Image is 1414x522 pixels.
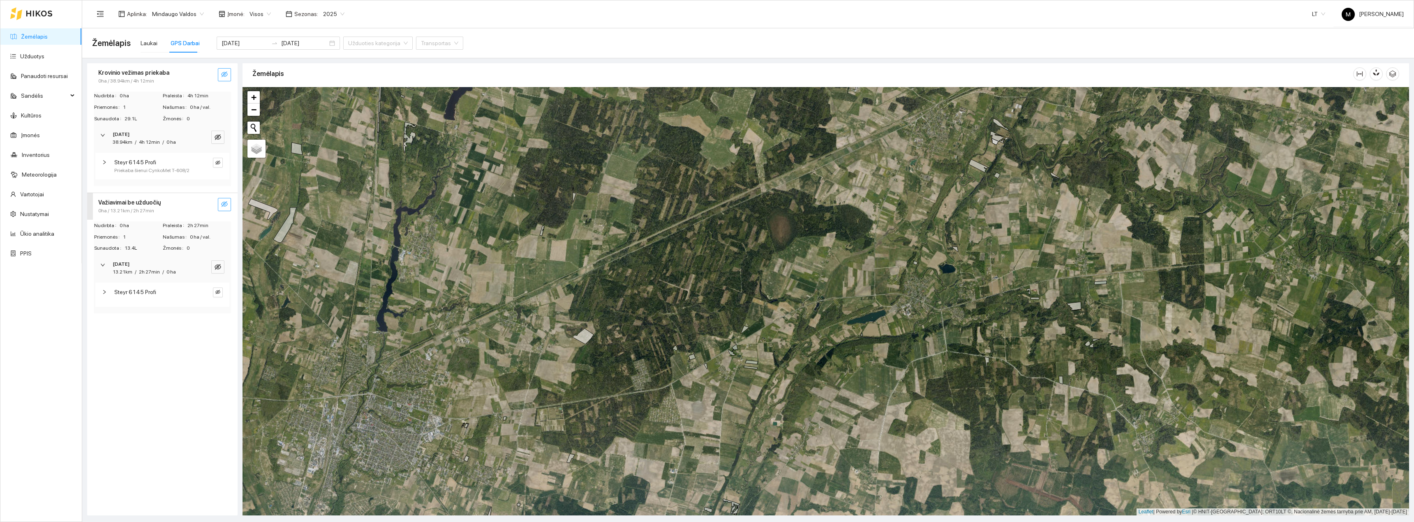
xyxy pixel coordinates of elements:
input: Pradžios data [222,39,268,48]
a: Kultūros [21,112,42,119]
span: Praleista [163,222,187,230]
div: [DATE]38.94km/4h 12min/0 haeye-invisible [94,126,231,151]
div: Žemėlapis [252,62,1353,85]
span: 0 [187,244,231,252]
a: Esri [1182,509,1191,515]
span: Žemėlapis [92,37,131,50]
a: Įmonės [21,132,40,138]
a: Meteorologija [22,171,57,178]
span: Mindaugo Valdos [152,8,204,20]
span: 0 ha [120,92,162,100]
span: 13.4L [125,244,162,252]
span: right [100,133,105,138]
a: Žemėlapis [21,33,48,40]
span: [PERSON_NAME] [1342,11,1404,17]
span: menu-fold [97,10,104,18]
div: Steyr 6145 ProfiPriekaba šienui CynkoMet T-608/2eye-invisible [95,153,229,179]
span: eye-invisible [215,290,220,295]
button: column-width [1353,67,1366,80]
button: eye-invisible [213,287,223,297]
span: 2h 27min [187,222,231,230]
span: − [251,104,256,115]
span: Įmonė : [227,9,245,18]
span: calendar [286,11,292,17]
span: Nudirbta [94,222,120,230]
span: right [100,262,105,267]
span: / [162,269,164,275]
span: 0 ha [166,139,176,145]
span: 0ha / 38.94km / 4h 12min [98,77,154,85]
span: Žmonės [163,244,187,252]
a: Užduotys [20,53,44,60]
span: 29.1L [125,115,162,123]
span: Našumas [163,103,190,111]
span: column-width [1354,71,1366,77]
a: Panaudoti resursai [21,73,68,79]
span: 4h 12min [187,92,231,100]
span: LT [1312,8,1325,20]
a: Ūkio analitika [20,230,54,237]
span: | [1192,509,1193,515]
span: layout [118,11,125,17]
span: Aplinka : [127,9,147,18]
a: Nustatymai [20,211,49,217]
span: eye-invisible [221,71,228,79]
span: 0 ha [166,269,176,275]
span: Visos [250,8,271,20]
span: 38.94km [113,139,132,145]
span: Nudirbta [94,92,120,100]
div: Krovinio vežimas priekaba0ha / 38.94km / 4h 12mineye-invisible [87,63,238,90]
button: eye-invisible [211,131,224,144]
input: Pabaigos data [281,39,328,48]
span: Praleista [163,92,187,100]
span: Sunaudota [94,115,125,123]
a: Inventorius [22,152,50,158]
a: Layers [247,140,266,158]
a: Vartotojai [20,191,44,198]
span: 13.21km [113,269,132,275]
span: shop [219,11,225,17]
span: Priekaba šienui CynkoMet T-608/2 [114,167,189,175]
span: Sandėlis [21,87,68,104]
a: PPIS [20,250,32,257]
span: 1 [123,233,162,241]
span: eye-invisible [215,160,220,166]
span: Našumas [163,233,190,241]
button: menu-fold [92,6,109,22]
a: Zoom out [247,103,260,116]
div: Laukai [141,39,157,48]
span: Sezonas : [294,9,318,18]
span: M [1346,8,1351,21]
div: Važiavimai be užduočių0ha / 13.21km / 2h 27mineye-invisible [87,193,238,220]
div: Steyr 6145 Profieye-invisible [95,283,229,307]
span: Priemonės [94,233,123,241]
span: / [135,269,136,275]
span: Steyr 6145 Profi [114,158,156,167]
strong: [DATE] [113,261,129,267]
div: | Powered by © HNIT-[GEOGRAPHIC_DATA]; ORT10LT ©, Nacionalinė žemės tarnyba prie AM, [DATE]-[DATE] [1137,508,1409,515]
strong: [DATE] [113,131,129,137]
span: 0 ha [120,222,162,230]
span: 0ha / 13.21km / 2h 27min [98,207,154,215]
span: Steyr 6145 Profi [114,287,156,297]
span: 2h 27min [139,269,160,275]
span: 0 [187,115,231,123]
strong: Važiavimai be užduočių [98,199,161,206]
span: Sunaudota [94,244,125,252]
a: Leaflet [1139,509,1153,515]
div: [DATE]13.21km/2h 27min/0 haeye-invisible [94,255,231,281]
span: Žmonės [163,115,187,123]
span: + [251,92,256,102]
span: eye-invisible [215,264,221,271]
button: eye-invisible [218,198,231,211]
span: 4h 12min [139,139,160,145]
button: Initiate a new search [247,122,260,134]
span: 0 ha / val. [190,103,231,111]
span: right [102,290,107,294]
span: to [271,40,278,46]
button: eye-invisible [211,260,224,274]
div: GPS Darbai [171,39,200,48]
button: eye-invisible [213,158,223,168]
span: 0 ha / val. [190,233,231,241]
span: right [102,160,107,165]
